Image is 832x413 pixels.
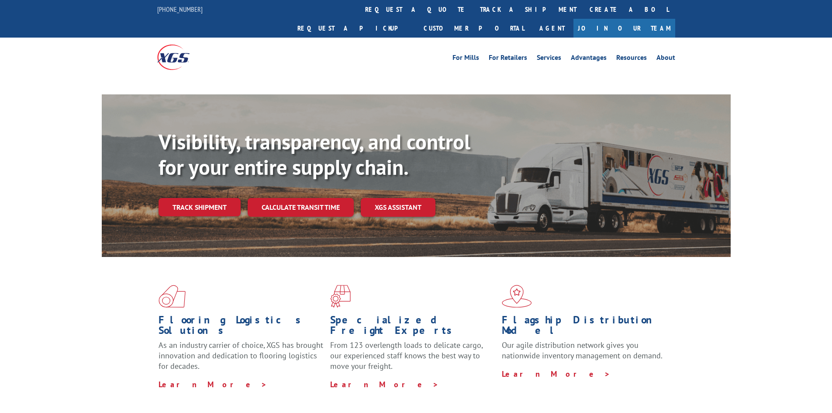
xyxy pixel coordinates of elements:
a: Learn More > [330,379,439,389]
img: xgs-icon-focused-on-flooring-red [330,285,351,308]
a: For Mills [452,54,479,64]
a: Track shipment [159,198,241,216]
a: XGS ASSISTANT [361,198,435,217]
h1: Flagship Distribution Model [502,315,667,340]
a: Join Our Team [573,19,675,38]
b: Visibility, transparency, and control for your entire supply chain. [159,128,470,180]
span: Our agile distribution network gives you nationwide inventory management on demand. [502,340,663,361]
h1: Flooring Logistics Solutions [159,315,324,340]
img: xgs-icon-flagship-distribution-model-red [502,285,532,308]
a: Customer Portal [417,19,531,38]
a: About [656,54,675,64]
span: As an industry carrier of choice, XGS has brought innovation and dedication to flooring logistics... [159,340,323,371]
a: Advantages [571,54,607,64]
a: Calculate transit time [248,198,354,217]
a: Services [537,54,561,64]
p: From 123 overlength loads to delicate cargo, our experienced staff knows the best way to move you... [330,340,495,379]
a: Learn More > [159,379,267,389]
h1: Specialized Freight Experts [330,315,495,340]
a: For Retailers [489,54,527,64]
img: xgs-icon-total-supply-chain-intelligence-red [159,285,186,308]
a: Agent [531,19,573,38]
a: [PHONE_NUMBER] [157,5,203,14]
a: Resources [616,54,647,64]
a: Request a pickup [291,19,417,38]
a: Learn More > [502,369,611,379]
